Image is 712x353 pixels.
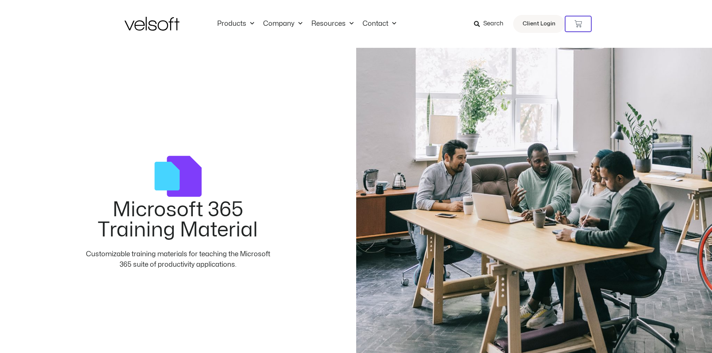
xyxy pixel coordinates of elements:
[513,15,565,33] a: Client Login
[83,200,272,240] h2: Microsoft 365 Training Material
[259,20,307,28] a: CompanyMenu Toggle
[474,18,509,30] a: Search
[213,20,259,28] a: ProductsMenu Toggle
[523,19,555,29] span: Client Login
[307,20,358,28] a: ResourcesMenu Toggle
[83,249,272,270] div: Customizable training materials for teaching the Microsoft 365 suite of productivity applications.
[154,153,202,200] img: courses
[124,17,179,31] img: Velsoft Training Materials
[483,19,503,29] span: Search
[213,20,401,28] nav: Menu
[358,20,401,28] a: ContactMenu Toggle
